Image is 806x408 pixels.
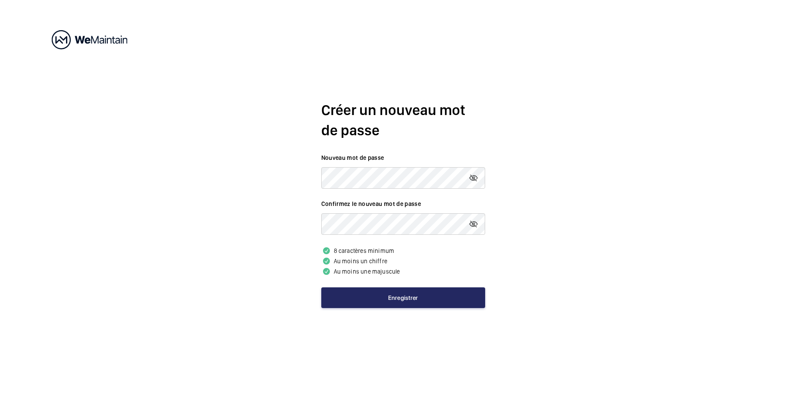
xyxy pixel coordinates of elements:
[321,266,485,277] p: Au moins une majuscule
[321,287,485,308] button: Enregistrer
[321,153,485,162] label: Nouveau mot de passe
[321,100,485,140] h2: Créer un nouveau mot de passe
[321,256,485,266] p: Au moins un chiffre
[321,199,485,208] label: Confirmez le nouveau mot de passe
[321,246,485,256] p: 8 caractères minimum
